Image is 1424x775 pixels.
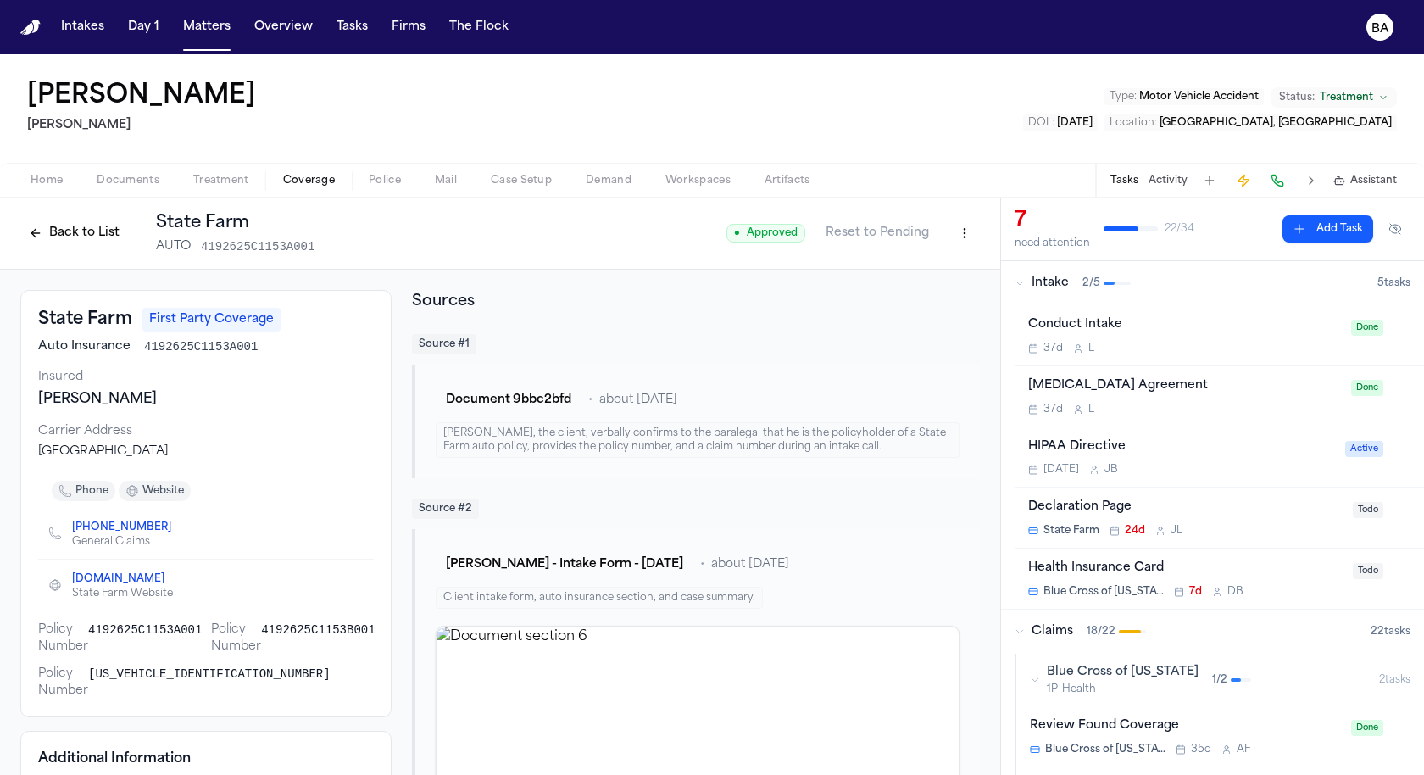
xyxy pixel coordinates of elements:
[1165,222,1194,236] span: 22 / 34
[201,238,314,255] span: 4192625C1153A001
[38,749,374,769] h4: Additional Information
[1377,276,1410,290] span: 5 task s
[20,20,41,36] img: Finch Logo
[27,115,263,136] h2: [PERSON_NAME]
[711,556,789,573] span: about [DATE]
[121,12,166,42] button: Day 1
[176,12,237,42] button: Matters
[156,238,191,255] span: AUTO
[1279,91,1315,104] span: Status:
[72,587,178,600] div: State Farm Website
[88,622,202,655] span: 4192625C1153A001
[1015,237,1090,250] div: need attention
[1227,585,1243,599] span: D B
[1082,276,1100,290] span: 2 / 5
[436,422,960,458] div: [PERSON_NAME], the client, verbally confirms to the paralegal that he is the policyholder of a St...
[38,389,374,410] div: [PERSON_NAME]
[436,385,581,415] button: Document 9bbc2bfd
[1087,625,1115,638] span: 18 / 22
[665,174,731,187] span: Workspaces
[385,12,432,42] button: Firms
[1351,720,1383,736] span: Done
[436,587,763,609] div: Client intake form, auto insurance section, and case summary.
[1191,743,1211,756] span: 35d
[38,443,374,460] div: [GEOGRAPHIC_DATA]
[726,224,805,243] span: Approved
[1271,87,1397,108] button: Change status from Treatment
[1379,673,1410,687] span: 2 task s
[1057,118,1093,128] span: [DATE]
[1160,118,1392,128] span: [GEOGRAPHIC_DATA], [GEOGRAPHIC_DATA]
[1353,502,1383,518] span: Todo
[1351,320,1383,336] span: Done
[1198,169,1221,192] button: Add Task
[1015,305,1424,366] div: Open task: Conduct Intake
[599,392,677,409] span: about [DATE]
[700,556,704,573] span: •
[1023,114,1098,131] button: Edit DOL: 2025-06-03
[1345,441,1383,457] span: Active
[1104,88,1264,105] button: Edit Type: Motor Vehicle Accident
[1032,275,1069,292] span: Intake
[38,666,88,700] span: Policy Number
[491,174,552,187] span: Case Setup
[97,174,159,187] span: Documents
[412,499,479,519] span: Source # 2
[1125,524,1145,538] span: 24d
[442,12,515,42] button: The Flock
[20,220,128,247] button: Back to List
[1047,683,1199,696] span: 1P-Health
[142,308,281,332] span: First Party Coverage
[765,174,810,187] span: Artifacts
[586,174,631,187] span: Demand
[1015,488,1424,549] div: Open task: Declaration Page
[1028,498,1343,517] div: Declaration Page
[412,290,980,314] h2: Sources
[1043,524,1099,538] span: State Farm
[1045,743,1165,756] span: Blue Cross of [US_STATE]
[38,369,374,386] div: Insured
[144,338,258,355] span: 4192625C1153A001
[1104,114,1397,131] button: Edit Location: Austin, TX
[1237,743,1250,756] span: A F
[20,20,41,36] a: Home
[261,622,375,655] span: 4192625C1153B001
[1028,438,1335,457] div: HIPAA Directive
[734,226,740,240] span: ●
[54,12,111,42] button: Intakes
[156,211,314,235] h1: State Farm
[1001,610,1424,654] button: Claims18/2222tasks
[1016,706,1424,767] div: Open task: Review Found Coverage
[72,572,164,586] a: [DOMAIN_NAME]
[72,535,185,549] div: General Claims
[1015,366,1424,427] div: Open task: Retainer Agreement
[1104,463,1118,477] span: J B
[1047,664,1199,681] span: Blue Cross of [US_STATE]
[1282,215,1373,243] button: Add Task
[1088,403,1094,416] span: L
[38,338,131,355] span: Auto Insurance
[1351,380,1383,396] span: Done
[435,174,457,187] span: Mail
[1030,716,1341,736] div: Review Found Coverage
[88,666,331,700] span: [US_VEHICLE_IDENTIFICATION_NUMBER]
[1110,118,1157,128] span: Location :
[1028,376,1341,396] div: [MEDICAL_DATA] Agreement
[52,481,115,501] button: phone
[436,549,693,580] button: [PERSON_NAME] - Intake Form - [DATE]
[1043,403,1063,416] span: 37d
[1015,427,1424,488] div: Open task: HIPAA Directive
[248,12,320,42] a: Overview
[1016,654,1424,706] button: Blue Cross of [US_STATE]1P-Health1/22tasks
[1015,549,1424,609] div: Open task: Health Insurance Card
[1189,585,1202,599] span: 7d
[1353,563,1383,579] span: Todo
[1139,92,1259,102] span: Motor Vehicle Accident
[1043,342,1063,355] span: 37d
[38,308,132,332] h3: State Farm
[1380,215,1410,243] button: Hide completed tasks (⌘⇧H)
[1028,559,1343,578] div: Health Insurance Card
[1088,342,1094,355] span: L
